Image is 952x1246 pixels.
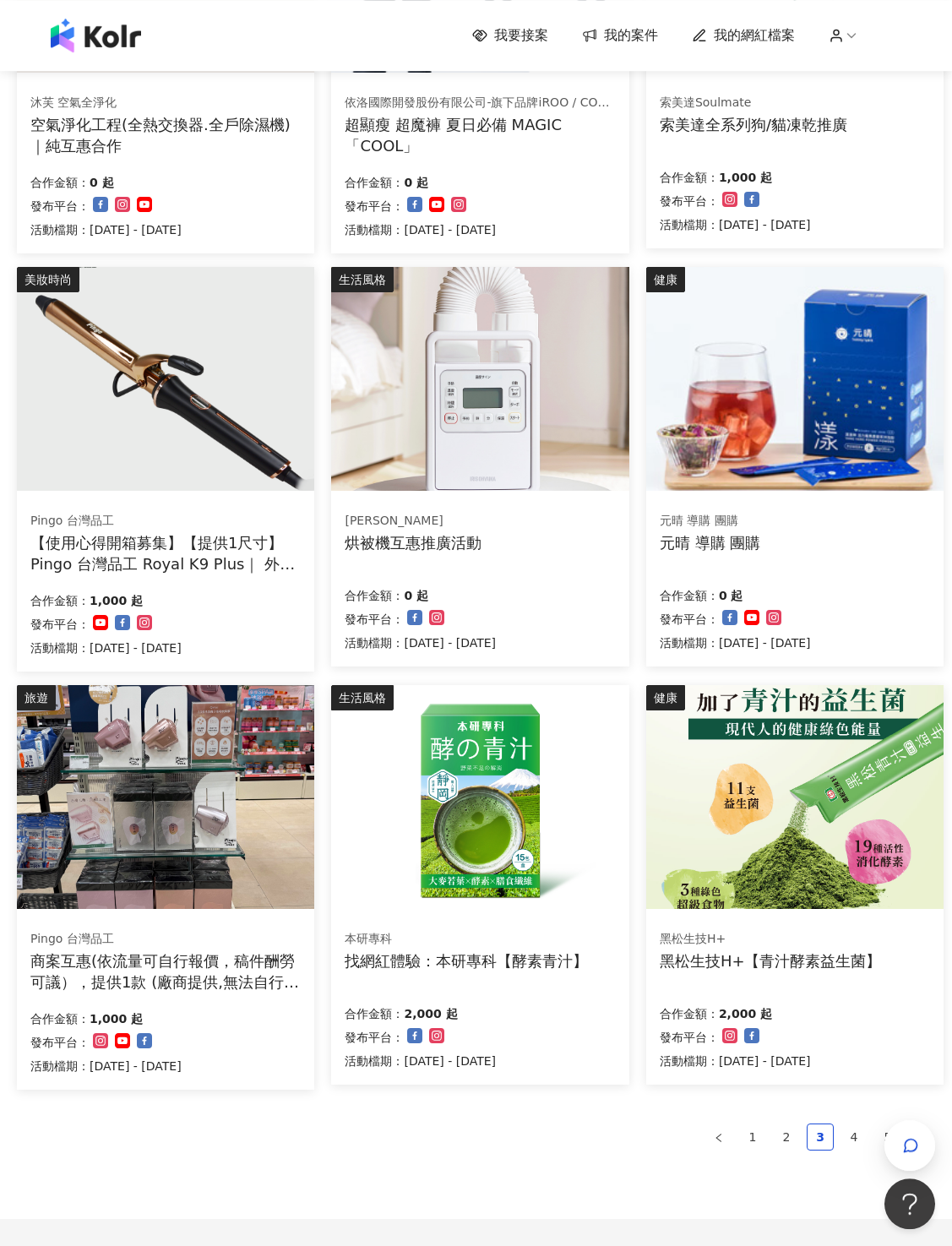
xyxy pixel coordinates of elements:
p: 活動檔期：[DATE] - [DATE] [660,1051,811,1071]
div: Pingo 台灣品工 [30,513,301,530]
div: [PERSON_NAME] [345,513,481,530]
p: 合作金額： [660,167,719,188]
p: 活動檔期：[DATE] - [DATE] [30,1056,182,1076]
div: 索美達全系列狗/貓凍乾推廣 [660,114,847,135]
span: 我的網紅檔案 [714,26,795,45]
p: 活動檔期：[DATE] - [DATE] [660,215,811,235]
p: 1,000 起 [719,167,772,188]
div: 沐芙 空氣全淨化 [30,95,301,112]
p: 合作金額： [30,1009,90,1029]
div: 元晴 導購 團購 [660,513,760,530]
p: 合作金額： [345,585,404,606]
p: 合作金額： [660,585,719,606]
div: 美妝時尚 [17,267,79,292]
div: Pingo 台灣品工 [30,931,301,948]
li: 1 [739,1124,766,1151]
p: 0 起 [90,172,114,193]
iframe: Help Scout Beacon - Open [884,1178,935,1229]
p: 發布平台： [345,609,404,629]
img: 酵素青汁 [331,685,628,909]
div: 生活風格 [331,267,394,292]
img: 強力烘被機 FK-H1 [331,267,628,491]
img: 漾漾神｜活力莓果康普茶沖泡粉 [646,267,944,491]
img: Pingo 台灣品工 Royal K9 Plus｜ 外噴式負離子加長電棒-革命進化款 [17,267,314,491]
img: 青汁酵素益生菌 [646,685,944,909]
p: 發布平台： [660,191,719,211]
a: 我要接案 [472,26,548,45]
p: 發布平台： [345,196,404,216]
div: 烘被機互惠推廣活動 [345,532,481,553]
p: 合作金額： [30,590,90,611]
p: 發布平台： [660,609,719,629]
p: 合作金額： [345,172,404,193]
div: 索美達Soulmate [660,95,847,112]
div: 健康 [646,267,685,292]
a: 1 [740,1124,765,1150]
p: 1,000 起 [90,1009,143,1029]
div: 商案互惠(依流量可自行報價，稿件酬勞可議），提供1款 (廠商提供,無法自行選擇顏色) [30,950,301,993]
p: 2,000 起 [719,1004,772,1024]
span: 我的案件 [604,26,658,45]
p: 0 起 [404,585,428,606]
span: left [714,1133,724,1143]
a: 5 [875,1124,900,1150]
p: 0 起 [719,585,743,606]
p: 活動檔期：[DATE] - [DATE] [660,633,811,653]
p: 活動檔期：[DATE] - [DATE] [30,220,182,240]
p: 合作金額： [345,1004,404,1024]
p: 合作金額： [30,172,90,193]
a: 2 [774,1124,799,1150]
div: 找網紅體驗：本研專科【酵素青汁】 [345,950,588,971]
div: 本研專科 [345,931,588,948]
div: 依洛國際開發股份有限公司-旗下品牌iROO / COZY PUNCH [345,95,615,112]
li: 2 [773,1124,800,1151]
p: 活動檔期：[DATE] - [DATE] [30,638,182,658]
div: 黑松生技H+ [660,931,882,948]
p: 發布平台： [660,1027,719,1047]
div: 生活風格 [331,685,394,710]
p: 1,000 起 [90,590,143,611]
div: 超顯瘦 超魔褲 夏日必備 MAGIC「COOL」 [345,114,615,156]
a: 4 [841,1124,867,1150]
div: 空氣淨化工程(全熱交換器.全戶除濕機)｜純互惠合作 [30,114,301,156]
div: 元晴 導購 團購 [660,532,760,553]
p: 0 起 [404,172,428,193]
div: 黑松生技H+【青汁酵素益生菌】 [660,950,882,971]
span: 我要接案 [494,26,548,45]
li: 3 [807,1124,834,1151]
a: 我的案件 [582,26,658,45]
div: 健康 [646,685,685,710]
p: 發布平台： [30,1032,90,1053]
p: 活動檔期：[DATE] - [DATE] [345,633,496,653]
img: logo [51,19,141,52]
button: left [705,1124,732,1151]
p: 活動檔期：[DATE] - [DATE] [345,220,496,240]
a: 我的網紅檔案 [692,26,795,45]
div: 【使用心得開箱募集】【提供1尺寸】 Pingo 台灣品工 Royal K9 Plus｜ 外噴式負離子加長電棒-革命進化款 [30,532,301,574]
li: 4 [840,1124,868,1151]
li: 5 [874,1124,901,1151]
li: Previous Page [705,1124,732,1151]
p: 2,000 起 [404,1004,457,1024]
div: 旅遊 [17,685,56,710]
p: 發布平台： [30,196,90,216]
p: 合作金額： [660,1004,719,1024]
p: 活動檔期：[DATE] - [DATE] [345,1051,496,1071]
a: 3 [808,1124,833,1150]
img: Pingo 台灣品工 TRAVEL Qmini 2.0奈米負離子極輕吹風機 [17,685,314,909]
p: 發布平台： [345,1027,404,1047]
p: 發布平台： [30,614,90,634]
